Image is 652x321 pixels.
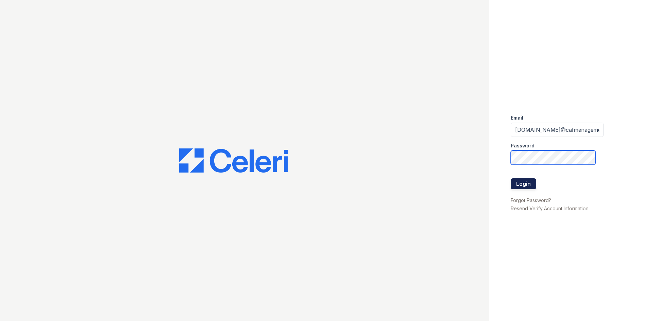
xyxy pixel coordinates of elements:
[511,197,551,203] a: Forgot Password?
[511,178,536,189] button: Login
[179,148,288,173] img: CE_Logo_Blue-a8612792a0a2168367f1c8372b55b34899dd931a85d93a1a3d3e32e68fde9ad4.png
[511,114,523,121] label: Email
[511,206,588,211] a: Resend Verify Account Information
[511,142,535,149] label: Password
